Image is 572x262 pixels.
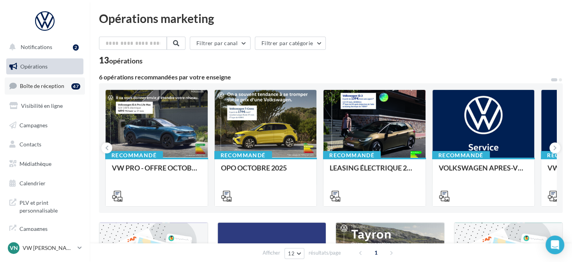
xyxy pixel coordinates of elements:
[23,244,74,252] p: VW [PERSON_NAME]
[6,241,83,255] a: VN VW [PERSON_NAME]
[19,160,51,167] span: Médiathèque
[112,164,201,179] div: VW PRO - OFFRE OCTOBRE 25
[21,102,63,109] span: Visibilité en ligne
[19,180,46,186] span: Calendrier
[19,197,80,214] span: PLV et print personnalisable
[546,236,564,254] div: Open Intercom Messenger
[5,175,85,192] a: Calendrier
[263,249,280,257] span: Afficher
[5,39,82,55] button: Notifications 2
[19,223,80,240] span: Campagnes DataOnDemand
[190,37,251,50] button: Filtrer par canal
[21,44,52,50] span: Notifications
[5,117,85,134] a: Campagnes
[5,77,85,94] a: Boîte de réception47
[19,141,41,148] span: Contacts
[5,136,85,153] a: Contacts
[284,248,304,259] button: 12
[20,63,48,70] span: Opérations
[214,151,272,160] div: Recommandé
[5,194,85,217] a: PLV et print personnalisable
[309,249,341,257] span: résultats/page
[10,244,18,252] span: VN
[432,151,490,160] div: Recommandé
[19,121,48,128] span: Campagnes
[20,83,64,89] span: Boîte de réception
[105,151,163,160] div: Recommandé
[73,44,79,51] div: 2
[288,250,295,257] span: 12
[221,164,311,179] div: OPO OCTOBRE 2025
[5,98,85,114] a: Visibilité en ligne
[370,246,382,259] span: 1
[323,151,381,160] div: Recommandé
[99,56,143,65] div: 13
[439,164,528,179] div: VOLKSWAGEN APRES-VENTE
[255,37,326,50] button: Filtrer par catégorie
[330,164,419,179] div: LEASING ÉLECTRIQUE 2025
[109,57,143,64] div: opérations
[71,83,80,90] div: 47
[99,74,550,80] div: 6 opérations recommandées par votre enseigne
[5,58,85,75] a: Opérations
[5,156,85,172] a: Médiathèque
[99,12,563,24] div: Opérations marketing
[5,220,85,243] a: Campagnes DataOnDemand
